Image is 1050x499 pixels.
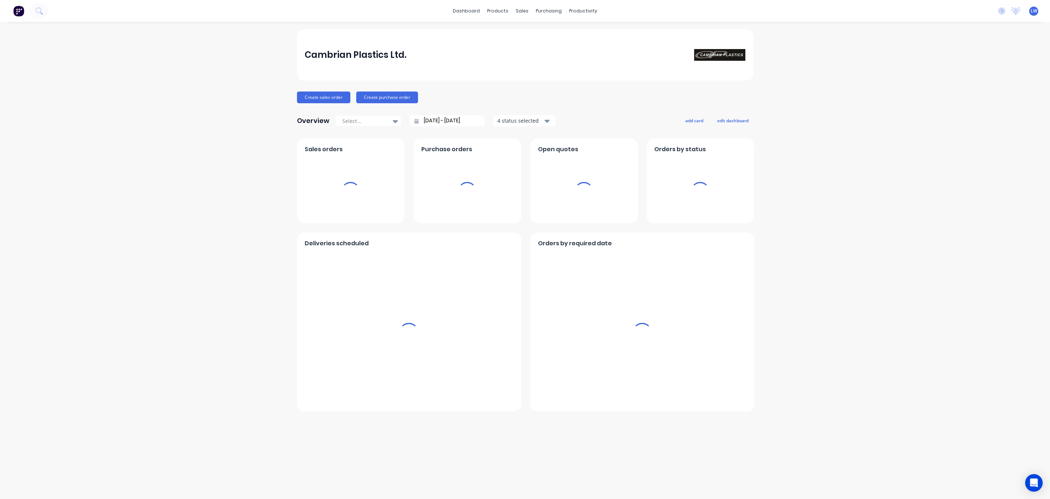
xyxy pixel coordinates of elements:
span: Deliveries scheduled [305,239,369,248]
button: edit dashboard [712,116,753,125]
div: 4 status selected [497,117,543,124]
img: Factory [13,5,24,16]
span: Sales orders [305,145,343,154]
div: Cambrian Plastics Ltd. [305,48,406,62]
button: Create purchase order [356,92,418,103]
span: Open quotes [538,145,578,154]
span: Orders by required date [538,239,612,248]
img: Cambrian Plastics Ltd. [694,49,745,61]
span: Orders by status [654,145,706,154]
div: Open Intercom Messenger [1025,474,1043,492]
button: Create sales order [297,92,350,103]
button: 4 status selected [493,115,556,126]
button: add card [681,116,708,125]
div: productivity [565,5,601,16]
div: products [483,5,512,16]
span: LW [1031,8,1037,14]
div: Overview [297,113,330,128]
a: dashboard [449,5,483,16]
div: purchasing [532,5,565,16]
span: Purchase orders [421,145,472,154]
div: sales [512,5,532,16]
